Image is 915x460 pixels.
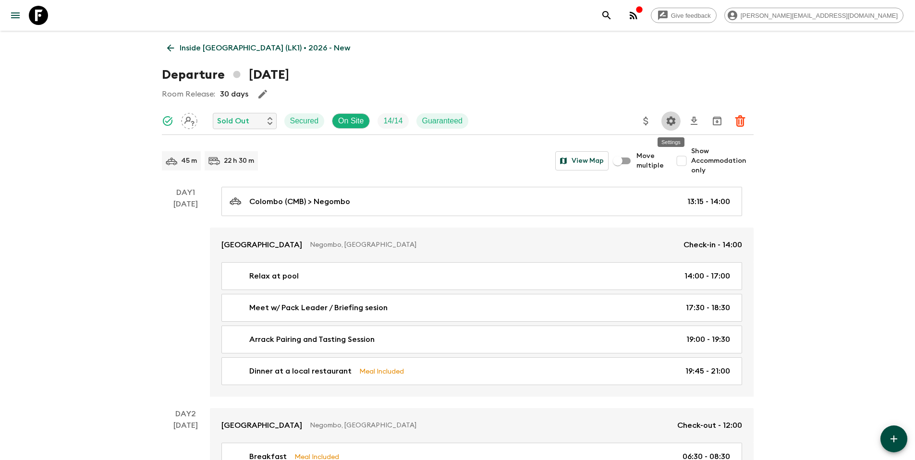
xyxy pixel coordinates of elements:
button: Delete [731,111,750,131]
p: [GEOGRAPHIC_DATA] [221,239,302,251]
svg: Synced Successfully [162,115,173,127]
p: Inside [GEOGRAPHIC_DATA] (LK1) • 2026 - New [180,42,350,54]
p: On Site [338,115,364,127]
p: Check-in - 14:00 [683,239,742,251]
p: 17:30 - 18:30 [686,302,730,314]
div: Secured [284,113,325,129]
p: [GEOGRAPHIC_DATA] [221,420,302,431]
p: Check-out - 12:00 [677,420,742,431]
p: 45 m [181,156,197,166]
span: Show Accommodation only [691,146,754,175]
p: Room Release: [162,88,215,100]
button: Update Price, Early Bird Discount and Costs [636,111,656,131]
p: 14 / 14 [383,115,403,127]
p: Arrack Pairing and Tasting Session [249,334,375,345]
p: 13:15 - 14:00 [687,196,730,207]
p: Relax at pool [249,270,299,282]
span: Give feedback [666,12,716,19]
p: Negombo, [GEOGRAPHIC_DATA] [310,240,676,250]
div: [PERSON_NAME][EMAIL_ADDRESS][DOMAIN_NAME] [724,8,903,23]
div: [DATE] [173,198,198,397]
p: Secured [290,115,319,127]
p: 30 days [220,88,248,100]
p: 22 h 30 m [224,156,254,166]
a: Arrack Pairing and Tasting Session19:00 - 19:30 [221,326,742,353]
p: 14:00 - 17:00 [684,270,730,282]
button: View Map [555,151,609,170]
p: Colombo (CMB) > Negombo [249,196,350,207]
p: Meet w/ Pack Leader / Briefing sesion [249,302,388,314]
div: On Site [332,113,370,129]
p: Meal Included [359,366,404,376]
a: Inside [GEOGRAPHIC_DATA] (LK1) • 2026 - New [162,38,355,58]
button: menu [6,6,25,25]
a: [GEOGRAPHIC_DATA]Negombo, [GEOGRAPHIC_DATA]Check-out - 12:00 [210,408,754,443]
div: Trip Fill [378,113,408,129]
span: Move multiple [636,151,664,170]
div: Settings [658,137,684,147]
span: Assign pack leader [181,116,197,123]
a: Colombo (CMB) > Negombo13:15 - 14:00 [221,187,742,216]
a: Dinner at a local restaurantMeal Included19:45 - 21:00 [221,357,742,385]
span: [PERSON_NAME][EMAIL_ADDRESS][DOMAIN_NAME] [735,12,903,19]
p: 19:45 - 21:00 [685,365,730,377]
h1: Departure [DATE] [162,65,289,85]
p: Negombo, [GEOGRAPHIC_DATA] [310,421,670,430]
p: 19:00 - 19:30 [686,334,730,345]
a: [GEOGRAPHIC_DATA]Negombo, [GEOGRAPHIC_DATA]Check-in - 14:00 [210,228,754,262]
p: Day 2 [162,408,210,420]
button: Download CSV [684,111,704,131]
button: search adventures [597,6,616,25]
a: Relax at pool14:00 - 17:00 [221,262,742,290]
button: Archive (Completed, Cancelled or Unsynced Departures only) [708,111,727,131]
p: Guaranteed [422,115,463,127]
a: Give feedback [651,8,717,23]
p: Sold Out [217,115,249,127]
p: Day 1 [162,187,210,198]
a: Meet w/ Pack Leader / Briefing sesion17:30 - 18:30 [221,294,742,322]
p: Dinner at a local restaurant [249,365,352,377]
button: Settings [661,111,681,131]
